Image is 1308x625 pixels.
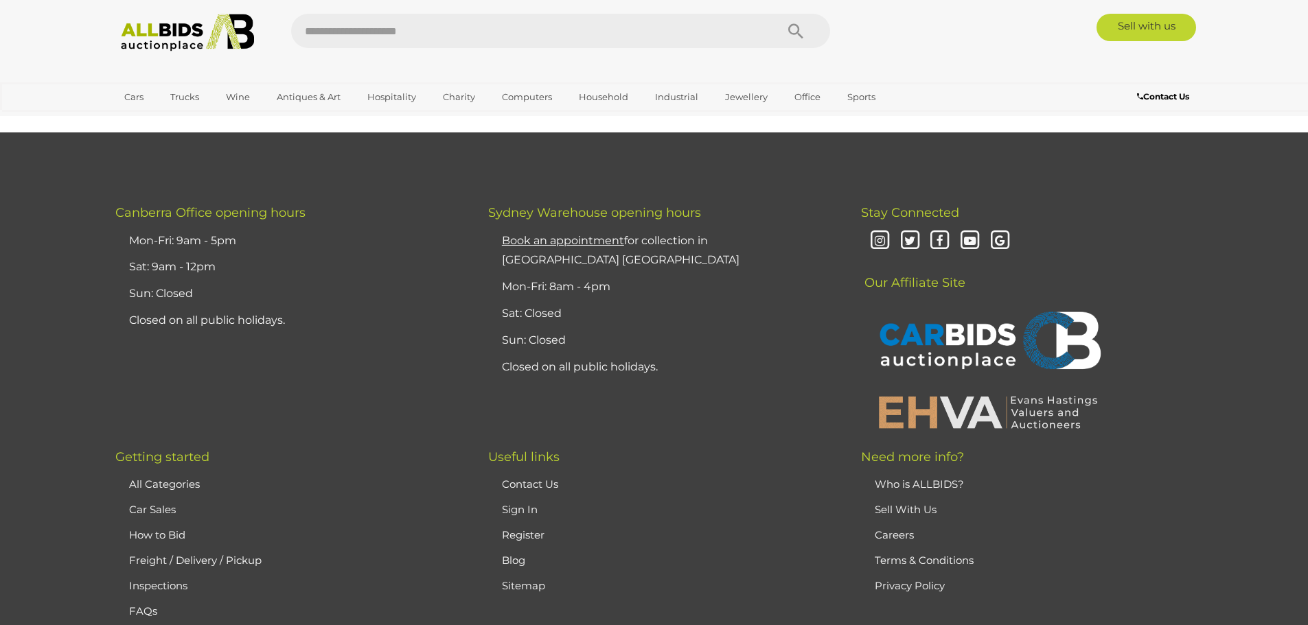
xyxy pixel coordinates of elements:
li: Sun: Closed [498,327,827,354]
span: Need more info? [861,449,964,464]
a: Who is ALLBIDS? [875,477,964,491]
a: [GEOGRAPHIC_DATA] [115,108,231,131]
a: Blog [502,554,525,567]
img: EHVA | Evans Hastings Valuers and Auctioneers [871,394,1105,429]
a: Charity [434,86,484,108]
a: Book an appointmentfor collection in [GEOGRAPHIC_DATA] [GEOGRAPHIC_DATA] [502,234,739,267]
a: Hospitality [358,86,425,108]
a: Wine [217,86,259,108]
a: Household [570,86,637,108]
a: All Categories [129,477,200,491]
i: Instagram [868,229,892,253]
span: Useful links [488,449,560,464]
i: Google [988,229,1012,253]
a: Inspections [129,579,187,592]
li: Sat: 9am - 12pm [126,254,454,281]
span: Getting started [115,449,209,464]
i: Twitter [898,229,922,253]
i: Facebook [928,229,952,253]
a: How to Bid [129,528,185,541]
span: Stay Connected [861,205,959,220]
a: Contact Us [1137,89,1193,104]
b: Contact Us [1137,91,1189,102]
a: Contact Us [502,477,558,491]
li: Closed on all public holidays. [498,354,827,381]
a: Car Sales [129,503,176,516]
button: Search [761,14,830,48]
a: Cars [115,86,152,108]
img: CARBIDS Auctionplace [871,297,1105,388]
a: Computers [493,86,561,108]
span: Canberra Office opening hours [115,205,306,220]
li: Sat: Closed [498,300,827,327]
i: Youtube [958,229,982,253]
li: Mon-Fri: 8am - 4pm [498,274,827,300]
a: Sitemap [502,579,545,592]
li: Mon-Fri: 9am - 5pm [126,228,454,255]
li: Closed on all public holidays. [126,307,454,334]
a: Trucks [161,86,208,108]
a: FAQs [129,604,157,617]
a: Register [502,528,544,541]
u: Book an appointment [502,234,624,247]
a: Sports [838,86,884,108]
a: Sell With Us [875,503,937,516]
a: Terms & Conditions [875,554,974,567]
a: Jewellery [716,86,777,108]
img: Allbids.com.au [113,14,262,51]
a: Freight / Delivery / Pickup [129,554,262,567]
a: Careers [875,528,914,541]
li: Sun: Closed [126,281,454,307]
a: Sell with us [1097,14,1196,41]
span: Our Affiliate Site [861,255,965,290]
a: Office [785,86,829,108]
a: Industrial [646,86,707,108]
a: Antiques & Art [268,86,349,108]
span: Sydney Warehouse opening hours [488,205,701,220]
a: Sign In [502,503,538,516]
a: Privacy Policy [875,579,945,592]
